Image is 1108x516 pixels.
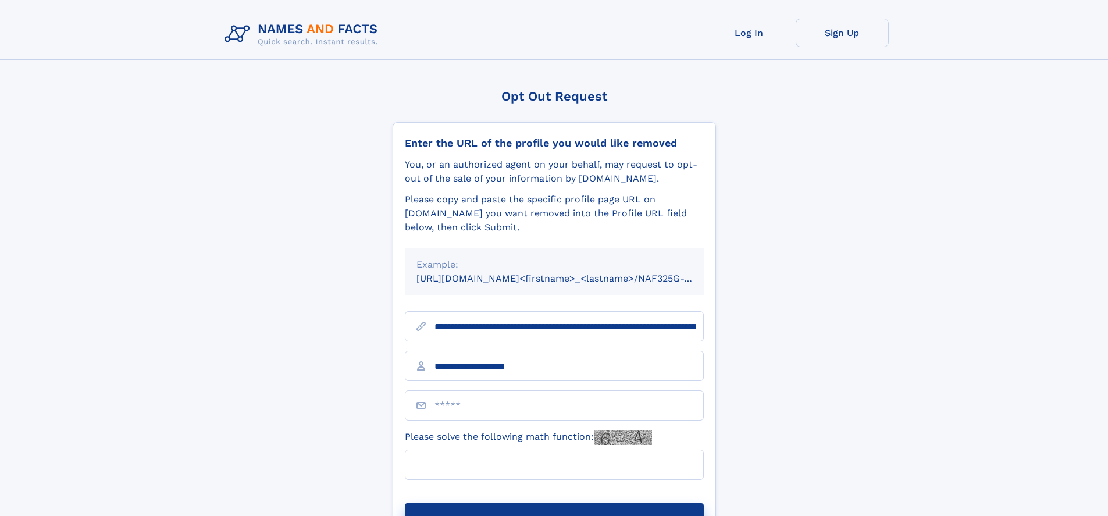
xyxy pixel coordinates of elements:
[393,89,716,104] div: Opt Out Request
[220,19,387,50] img: Logo Names and Facts
[703,19,796,47] a: Log In
[405,193,704,234] div: Please copy and paste the specific profile page URL on [DOMAIN_NAME] you want removed into the Pr...
[416,273,726,284] small: [URL][DOMAIN_NAME]<firstname>_<lastname>/NAF325G-xxxxxxxx
[405,137,704,150] div: Enter the URL of the profile you would like removed
[405,158,704,186] div: You, or an authorized agent on your behalf, may request to opt-out of the sale of your informatio...
[796,19,889,47] a: Sign Up
[405,430,652,445] label: Please solve the following math function:
[416,258,692,272] div: Example:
